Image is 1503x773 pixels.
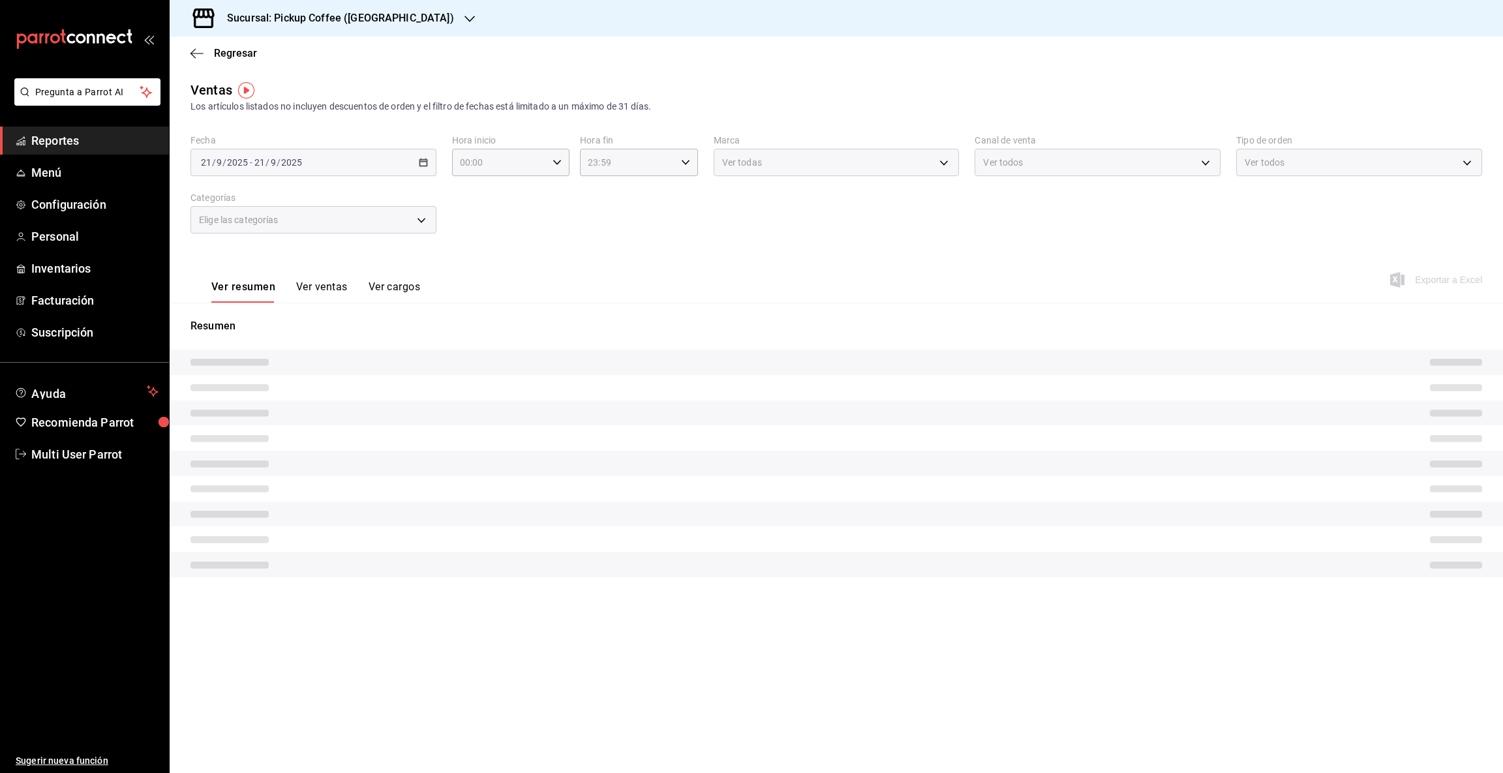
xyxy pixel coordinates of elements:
span: Sugerir nueva función [16,754,159,768]
button: open_drawer_menu [144,34,154,44]
div: Los artículos listados no incluyen descuentos de orden y el filtro de fechas está limitado a un m... [190,100,1482,114]
span: Facturación [31,292,159,309]
span: Elige las categorías [199,213,279,226]
span: Ver todos [1245,156,1284,169]
label: Fecha [190,136,436,145]
button: Ver cargos [369,280,421,303]
span: Personal [31,228,159,245]
button: Ver resumen [211,280,275,303]
button: Ver ventas [296,280,348,303]
span: / [277,157,281,168]
span: Multi User Parrot [31,446,159,463]
span: - [250,157,252,168]
span: Reportes [31,132,159,149]
span: Configuración [31,196,159,213]
a: Pregunta a Parrot AI [9,95,160,108]
span: / [222,157,226,168]
span: Suscripción [31,324,159,341]
span: Menú [31,164,159,181]
label: Marca [714,136,960,145]
label: Hora fin [580,136,697,145]
input: ---- [281,157,303,168]
div: Ventas [190,80,232,100]
span: Ver todas [722,156,762,169]
label: Categorías [190,193,436,202]
label: Canal de venta [975,136,1221,145]
span: / [212,157,216,168]
span: Recomienda Parrot [31,414,159,431]
span: Ver todos [983,156,1023,169]
input: -- [270,157,277,168]
button: Pregunta a Parrot AI [14,78,160,106]
h3: Sucursal: Pickup Coffee ([GEOGRAPHIC_DATA]) [217,10,454,26]
span: Regresar [214,47,257,59]
input: -- [254,157,266,168]
img: Tooltip marker [238,82,254,99]
input: -- [216,157,222,168]
label: Tipo de orden [1236,136,1482,145]
input: -- [200,157,212,168]
span: Inventarios [31,260,159,277]
input: ---- [226,157,249,168]
label: Hora inicio [452,136,569,145]
span: Pregunta a Parrot AI [35,85,140,99]
span: Ayuda [31,384,142,399]
div: navigation tabs [211,280,420,303]
span: / [266,157,269,168]
p: Resumen [190,318,1482,334]
button: Regresar [190,47,257,59]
